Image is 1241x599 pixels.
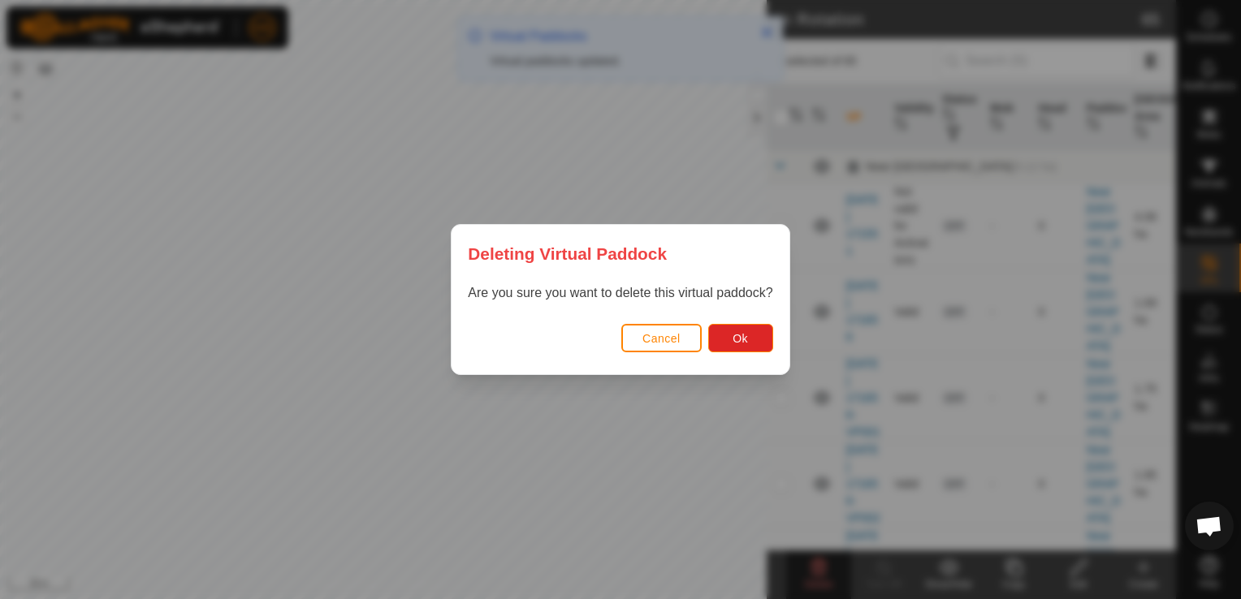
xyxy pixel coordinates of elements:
[468,283,772,303] p: Are you sure you want to delete this virtual paddock?
[733,332,748,345] span: Ok
[1185,502,1234,550] a: Open chat
[621,324,702,352] button: Cancel
[468,241,667,266] span: Deleting Virtual Paddock
[708,324,773,352] button: Ok
[642,332,681,345] span: Cancel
